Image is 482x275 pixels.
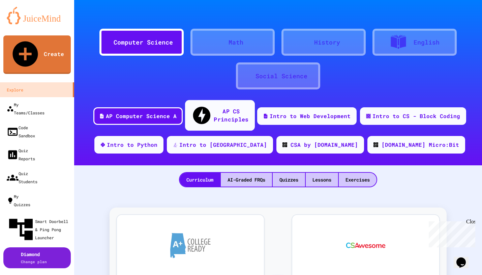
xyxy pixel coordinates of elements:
[7,169,37,186] div: Quiz Students
[7,86,23,94] div: Explore
[229,38,243,47] div: Math
[339,225,392,266] img: CS Awesome
[314,38,340,47] div: History
[170,233,211,258] img: A+ College Ready
[7,123,35,140] div: Code Sandbox
[179,141,267,149] div: Intro to [GEOGRAPHIC_DATA]
[214,107,248,123] div: AP CS Principles
[454,248,475,268] iframe: chat widget
[270,112,351,120] div: Intro to Web Development
[7,101,44,117] div: My Teams/Classes
[273,173,305,187] div: Quizzes
[3,35,71,74] a: Create
[221,173,272,187] div: AI-Graded FRQs
[339,173,376,187] div: Exercises
[106,112,177,120] div: AP Computer Science A
[373,142,378,147] img: CODE_logo_RGB.png
[255,72,307,81] div: Social Science
[7,215,71,244] div: Smart Doorbell & Ping Pong Launcher
[291,141,358,149] div: CSA by [DOMAIN_NAME]
[426,219,475,247] iframe: chat widget
[3,247,71,268] button: DiamondChange plan
[7,7,67,24] img: logo-orange.svg
[21,251,47,265] div: Diamond
[7,146,35,163] div: Quiz Reports
[180,173,220,187] div: Curriculum
[21,259,47,264] span: Change plan
[372,112,460,120] div: Intro to CS - Block Coding
[382,141,459,149] div: [DOMAIN_NAME] Micro:Bit
[282,142,287,147] img: CODE_logo_RGB.png
[3,3,47,43] div: Chat with us now!Close
[114,38,173,47] div: Computer Science
[306,173,338,187] div: Lessons
[107,141,157,149] div: Intro to Python
[7,192,30,209] div: My Quizzes
[414,38,440,47] div: English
